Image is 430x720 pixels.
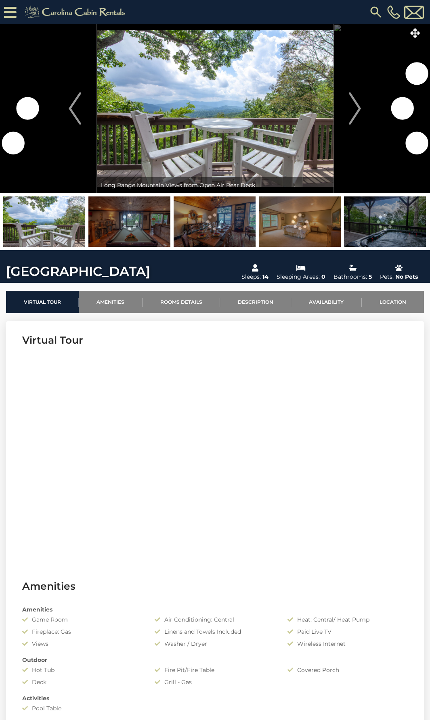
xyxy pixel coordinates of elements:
[21,4,132,20] img: Khaki-logo.png
[149,640,281,648] div: Washer / Dryer
[6,291,79,313] a: Virtual Tour
[149,666,281,674] div: Fire Pit/Fire Table
[16,704,149,712] div: Pool Table
[220,291,291,313] a: Description
[16,628,149,636] div: Fireplace: Gas
[16,694,414,702] div: Activities
[259,196,341,247] img: 163273571
[88,196,170,247] img: 163273568
[143,291,220,313] a: Rooms Details
[16,666,149,674] div: Hot Tub
[16,616,149,624] div: Game Room
[16,605,414,614] div: Amenities
[291,291,361,313] a: Availability
[369,5,383,19] img: search-regular.svg
[333,24,377,193] button: Next
[281,628,414,636] div: Paid Live TV
[3,196,85,247] img: 163273569
[16,678,149,686] div: Deck
[149,678,281,686] div: Grill - Gas
[362,291,424,313] a: Location
[385,5,402,19] a: [PHONE_NUMBER]
[69,92,81,125] img: arrow
[149,628,281,636] div: Linens and Towels Included
[174,196,256,247] img: 163273570
[79,291,142,313] a: Amenities
[349,92,361,125] img: arrow
[281,666,414,674] div: Covered Porch
[281,616,414,624] div: Heat: Central/ Heat Pump
[22,579,408,593] h3: Amenities
[16,656,414,664] div: Outdoor
[53,24,97,193] button: Previous
[97,177,334,193] div: Long Range Mountain Views from Open Air Rear Deck
[344,196,426,247] img: 163273572
[22,333,408,347] h3: Virtual Tour
[149,616,281,624] div: Air Conditioning: Central
[281,640,414,648] div: Wireless Internet
[16,640,149,648] div: Views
